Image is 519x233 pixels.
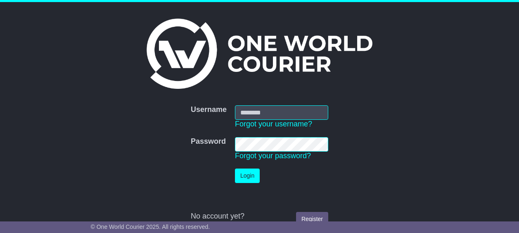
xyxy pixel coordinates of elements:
[191,137,226,146] label: Password
[91,223,210,230] span: © One World Courier 2025. All rights reserved.
[191,212,328,221] div: No account yet?
[235,120,312,128] a: Forgot your username?
[191,105,227,114] label: Username
[235,152,311,160] a: Forgot your password?
[235,169,260,183] button: Login
[147,19,372,89] img: One World
[296,212,328,226] a: Register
